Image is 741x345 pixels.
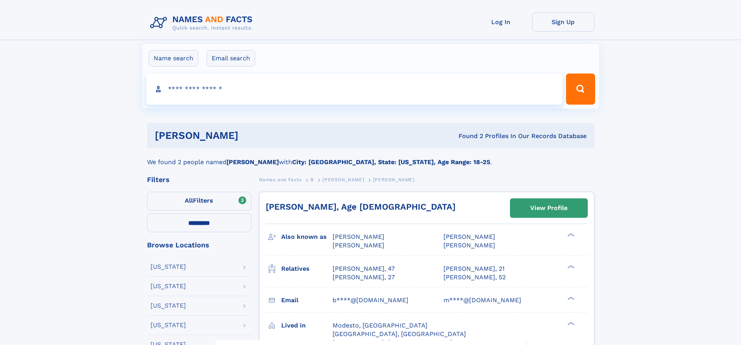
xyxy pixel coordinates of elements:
[149,50,198,67] label: Name search
[333,322,427,329] span: Modesto, [GEOGRAPHIC_DATA]
[333,330,466,338] span: [GEOGRAPHIC_DATA], [GEOGRAPHIC_DATA]
[373,177,415,182] span: [PERSON_NAME]
[566,233,575,238] div: ❯
[443,233,495,240] span: [PERSON_NAME]
[349,132,587,140] div: Found 2 Profiles In Our Records Database
[151,322,186,328] div: [US_STATE]
[530,199,568,217] div: View Profile
[151,303,186,309] div: [US_STATE]
[281,319,333,332] h3: Lived in
[310,177,314,182] span: B
[443,273,506,282] a: [PERSON_NAME], 52
[566,74,595,105] button: Search Button
[566,296,575,301] div: ❯
[266,202,455,212] a: [PERSON_NAME], Age [DEMOGRAPHIC_DATA]
[333,242,384,249] span: [PERSON_NAME]
[226,158,279,166] b: [PERSON_NAME]
[333,233,384,240] span: [PERSON_NAME]
[151,264,186,270] div: [US_STATE]
[146,74,563,105] input: search input
[281,262,333,275] h3: Relatives
[443,264,505,273] a: [PERSON_NAME], 21
[185,197,193,204] span: All
[333,264,395,273] a: [PERSON_NAME], 47
[322,177,364,182] span: [PERSON_NAME]
[147,176,251,183] div: Filters
[147,12,259,33] img: Logo Names and Facts
[443,242,495,249] span: [PERSON_NAME]
[207,50,255,67] label: Email search
[281,294,333,307] h3: Email
[322,175,364,184] a: [PERSON_NAME]
[147,242,251,249] div: Browse Locations
[259,175,302,184] a: Names and Facts
[292,158,490,166] b: City: [GEOGRAPHIC_DATA], State: [US_STATE], Age Range: 18-25
[470,12,532,32] a: Log In
[566,264,575,269] div: ❯
[310,175,314,184] a: B
[147,192,251,210] label: Filters
[147,148,594,167] div: We found 2 people named with .
[155,131,349,140] h1: [PERSON_NAME]
[333,273,395,282] a: [PERSON_NAME], 27
[281,230,333,243] h3: Also known as
[566,321,575,326] div: ❯
[510,199,587,217] a: View Profile
[532,12,594,32] a: Sign Up
[151,283,186,289] div: [US_STATE]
